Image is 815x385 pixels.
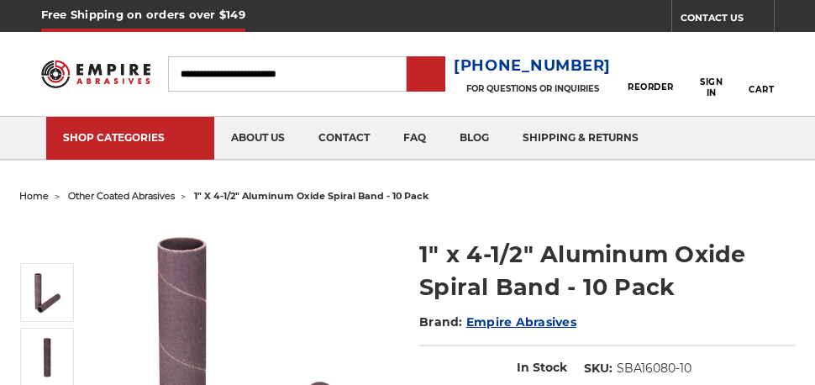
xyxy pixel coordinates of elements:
[419,314,463,330] span: Brand:
[443,117,506,160] a: blog
[584,360,613,377] dt: SKU:
[63,131,197,144] div: SHOP CATEGORIES
[749,50,774,98] a: Cart
[409,58,443,92] input: Submit
[506,117,655,160] a: shipping & returns
[19,190,49,202] a: home
[617,360,691,377] dd: SBA16080-10
[26,336,68,378] img: 1" x 4-1/2" Spiral Bands AOX
[749,84,774,95] span: Cart
[68,190,175,202] a: other coated abrasives
[194,190,429,202] span: 1" x 4-1/2" aluminum oxide spiral band - 10 pack
[41,53,150,96] img: Empire Abrasives
[628,55,674,92] a: Reorder
[419,238,796,303] h1: 1" x 4-1/2" Aluminum Oxide Spiral Band - 10 Pack
[517,360,567,375] span: In Stock
[454,54,611,78] a: [PHONE_NUMBER]
[26,272,68,314] img: 1" x 4-1/2" Spiral Bands Aluminum Oxide
[628,82,674,92] span: Reorder
[214,117,302,160] a: about us
[696,76,726,98] span: Sign In
[454,83,611,94] p: FOR QUESTIONS OR INQUIRIES
[466,314,576,330] a: Empire Abrasives
[681,8,774,32] a: CONTACT US
[386,117,443,160] a: faq
[302,117,386,160] a: contact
